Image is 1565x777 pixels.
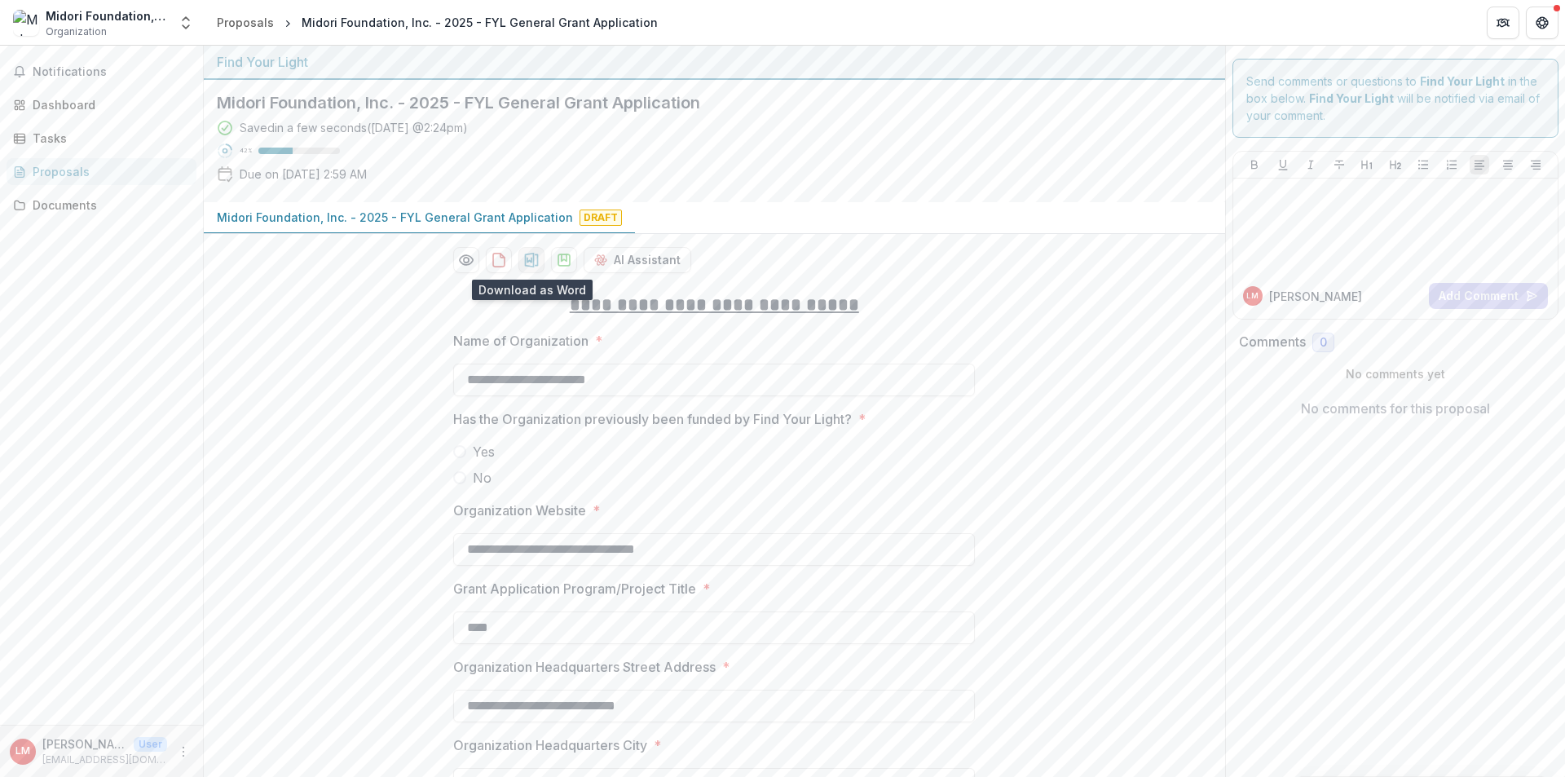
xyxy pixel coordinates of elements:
p: No comments yet [1239,365,1553,382]
button: Ordered List [1442,155,1461,174]
strong: Find Your Light [1309,91,1394,105]
span: Notifications [33,65,190,79]
button: Align Left [1470,155,1489,174]
span: Organization [46,24,107,39]
div: Proposals [33,163,183,180]
button: Open entity switcher [174,7,197,39]
div: Find Your Light [217,52,1212,72]
img: Midori Foundation, Inc. [13,10,39,36]
p: Due on [DATE] 2:59 AM [240,166,367,183]
div: Documents [33,196,183,214]
button: Align Center [1498,155,1518,174]
p: Grant Application Program/Project Title [453,579,696,598]
div: Proposals [217,14,274,31]
h2: Comments [1239,334,1306,350]
p: [EMAIL_ADDRESS][DOMAIN_NAME] [42,753,167,767]
button: download-proposal [551,247,577,273]
div: Midori Foundation, Inc. - 2025 - FYL General Grant Application [302,14,658,31]
button: Get Help [1526,7,1558,39]
button: Add Comment [1429,283,1548,309]
div: Tasks [33,130,183,147]
button: download-proposal [486,247,512,273]
button: download-proposal [518,247,544,273]
button: Partners [1487,7,1519,39]
button: Bullet List [1413,155,1433,174]
span: Draft [580,210,622,226]
div: Midori Foundation, Inc. [46,7,168,24]
div: Saved in a few seconds ( [DATE] @ 2:24pm ) [240,119,468,136]
p: Organization Website [453,501,586,520]
a: Documents [7,192,196,219]
div: Dashboard [33,96,183,113]
a: Tasks [7,125,196,152]
div: Send comments or questions to in the box below. will be notified via email of your comment. [1232,59,1559,138]
span: 0 [1320,336,1327,350]
button: Underline [1273,155,1293,174]
div: Luz MacManus [15,746,30,757]
button: More [174,742,193,762]
p: Organization Headquarters Street Address [453,657,716,677]
p: No comments for this proposal [1301,399,1490,418]
p: Name of Organization [453,331,589,351]
p: [PERSON_NAME] [1269,288,1362,305]
strong: Find Your Light [1420,74,1505,88]
span: No [473,468,492,488]
button: Heading 2 [1386,155,1405,174]
a: Proposals [210,11,280,34]
p: Has the Organization previously been funded by Find Your Light? [453,409,852,429]
button: AI Assistant [584,247,691,273]
button: Italicize [1301,155,1320,174]
p: User [134,737,167,752]
p: Midori Foundation, Inc. - 2025 - FYL General Grant Application [217,209,573,226]
p: 42 % [240,145,252,157]
button: Align Right [1526,155,1545,174]
a: Proposals [7,158,196,185]
button: Preview e9df0c70-7e0a-4b40-908a-9b7cd5e65e7a-0.pdf [453,247,479,273]
button: Strike [1329,155,1349,174]
div: Luz MacManus [1246,292,1259,300]
nav: breadcrumb [210,11,664,34]
h2: Midori Foundation, Inc. - 2025 - FYL General Grant Application [217,93,1186,113]
p: [PERSON_NAME] [42,735,127,753]
button: Bold [1245,155,1264,174]
button: Heading 1 [1357,155,1377,174]
a: Dashboard [7,91,196,118]
button: Notifications [7,59,196,85]
span: Yes [473,442,495,461]
p: Organization Headquarters City [453,735,647,755]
